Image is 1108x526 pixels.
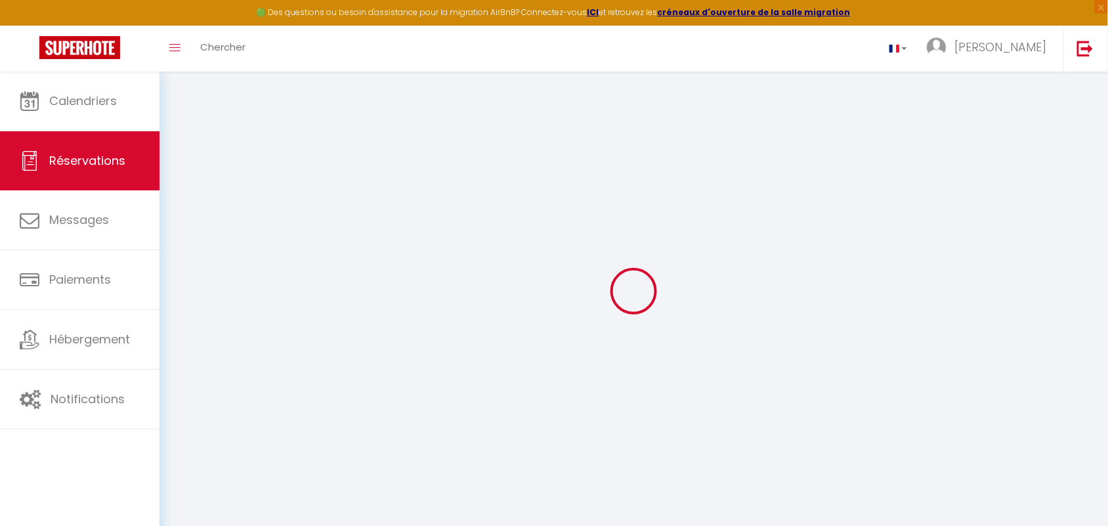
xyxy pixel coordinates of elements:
a: ... [PERSON_NAME] [917,26,1063,72]
a: ICI [587,7,599,18]
span: Calendriers [49,93,117,109]
a: créneaux d'ouverture de la salle migration [658,7,851,18]
img: Super Booking [39,36,120,59]
span: [PERSON_NAME] [955,39,1047,55]
iframe: Chat [1052,467,1098,516]
span: Paiements [49,271,111,288]
button: Ouvrir le widget de chat LiveChat [11,5,50,45]
span: Hébergement [49,331,130,347]
span: Réservations [49,152,125,169]
span: Messages [49,211,109,228]
img: ... [927,37,947,57]
img: logout [1077,40,1094,56]
a: Chercher [190,26,255,72]
span: Notifications [51,391,125,407]
span: Chercher [200,40,245,54]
